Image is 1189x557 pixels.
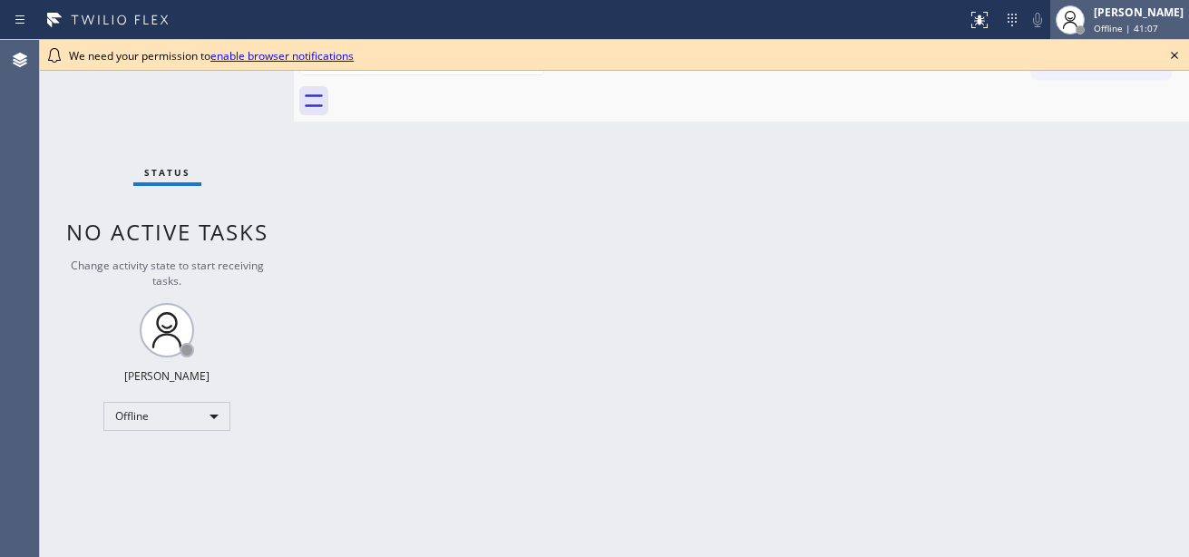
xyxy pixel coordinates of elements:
[66,217,268,247] span: No active tasks
[103,402,230,431] div: Offline
[69,48,354,64] span: We need your permission to
[124,368,210,384] div: [PERSON_NAME]
[144,166,190,179] span: Status
[1094,5,1184,20] div: [PERSON_NAME]
[210,48,354,64] a: enable browser notifications
[71,258,264,288] span: Change activity state to start receiving tasks.
[1094,22,1158,34] span: Offline | 41:07
[1025,7,1050,33] button: Mute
